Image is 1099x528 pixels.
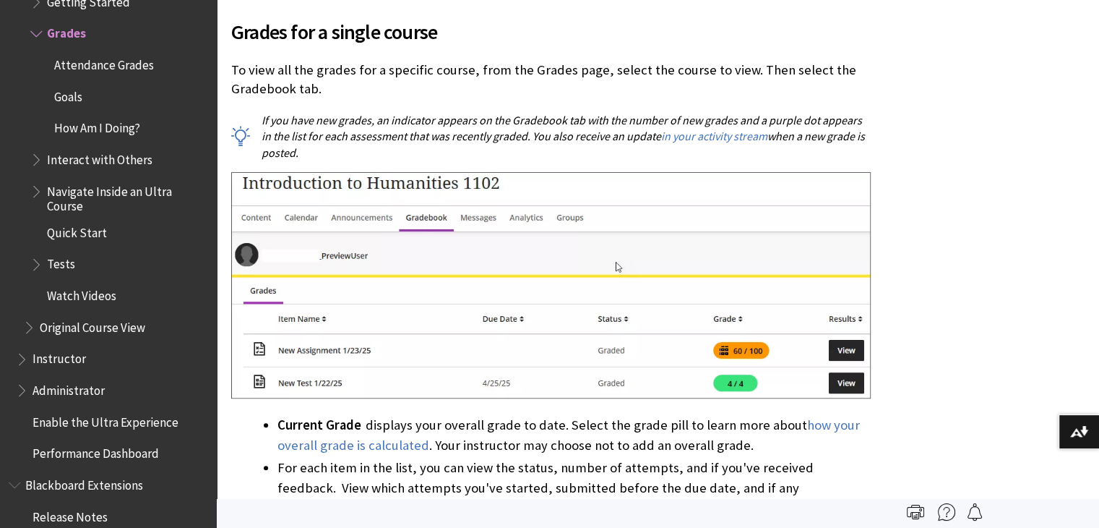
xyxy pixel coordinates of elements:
span: Grades [47,22,86,41]
span: Instructor [33,347,86,367]
img: Print [907,503,924,521]
img: Follow this page [966,503,983,521]
span: Release Notes [33,505,108,524]
span: Quick Start [47,221,107,240]
span: Tests [47,252,75,272]
span: Navigate Inside an Ultra Course [47,179,207,213]
span: Watch Videos [47,284,116,303]
span: How Am I Doing? [54,116,140,136]
p: To view all the grades for a specific course, from the Grades page, select the course to view. Th... [231,61,871,98]
a: in your activity stream [661,129,767,144]
img: More help [938,503,955,521]
span: Current Grade [277,417,361,433]
span: Enable the Ultra Experience [33,410,178,430]
span: Administrator [33,378,105,398]
img: Gradebook view [231,172,871,399]
li: displays your overall grade to date. Select the grade pill to learn more about . Your instructor ... [277,415,871,456]
span: Performance Dashboard [33,442,159,461]
p: If you have new grades, an indicator appears on the Gradebook tab with the number of new grades a... [231,112,871,161]
span: Blackboard Extensions [25,473,143,493]
span: Goals [54,85,82,104]
span: Interact with Others [47,148,152,167]
span: Attendance Grades [54,53,154,72]
a: how your overall grade is calculated [277,417,860,454]
span: Original Course View [40,315,145,335]
span: Grades for a single course [231,17,871,47]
